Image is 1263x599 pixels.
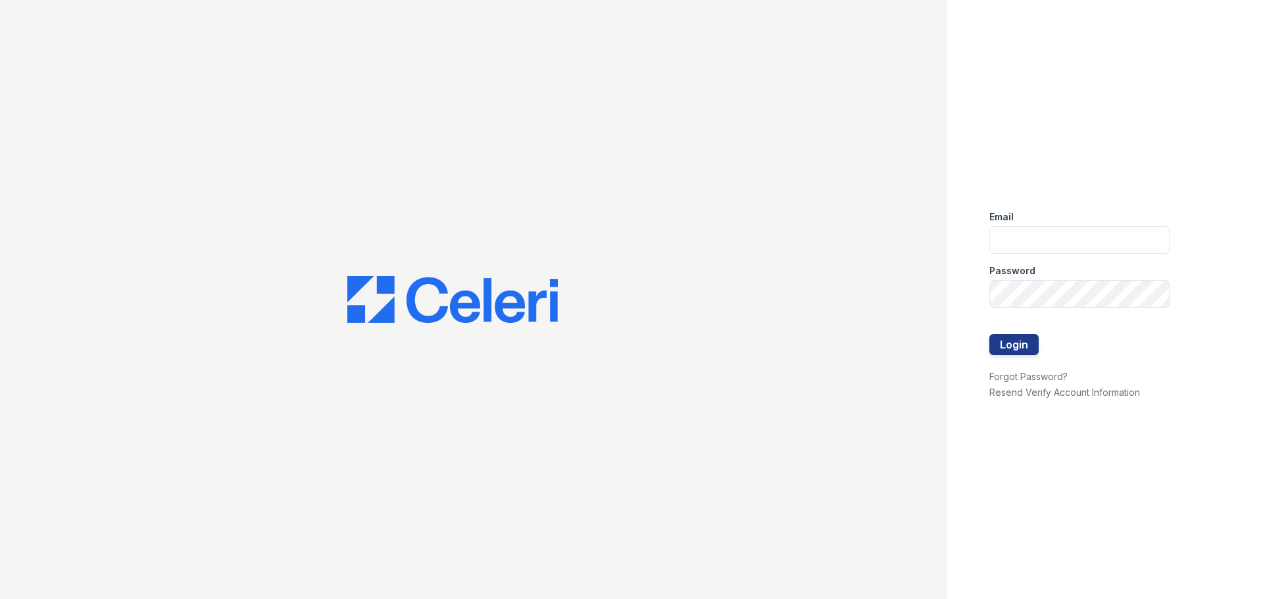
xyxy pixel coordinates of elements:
[989,334,1039,355] button: Login
[989,210,1014,224] label: Email
[989,264,1035,277] label: Password
[989,371,1068,382] a: Forgot Password?
[347,276,558,323] img: CE_Logo_Blue-a8612792a0a2168367f1c8372b55b34899dd931a85d93a1a3d3e32e68fde9ad4.png
[989,387,1140,398] a: Resend Verify Account Information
